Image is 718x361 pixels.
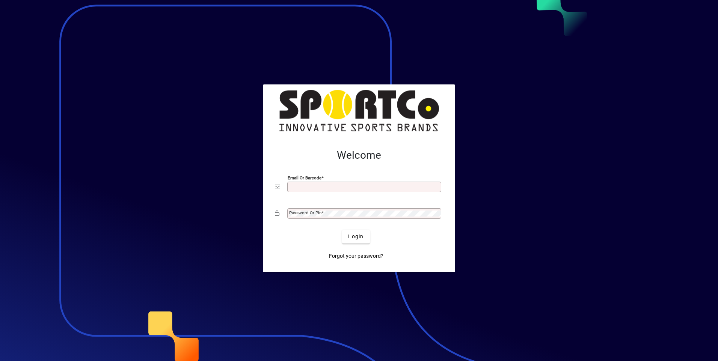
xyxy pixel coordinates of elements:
h2: Welcome [275,149,443,162]
mat-label: Email or Barcode [288,175,321,180]
button: Login [342,230,370,244]
span: Forgot your password? [329,252,383,260]
mat-label: Password or Pin [289,210,321,215]
span: Login [348,233,364,241]
a: Forgot your password? [326,250,386,263]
